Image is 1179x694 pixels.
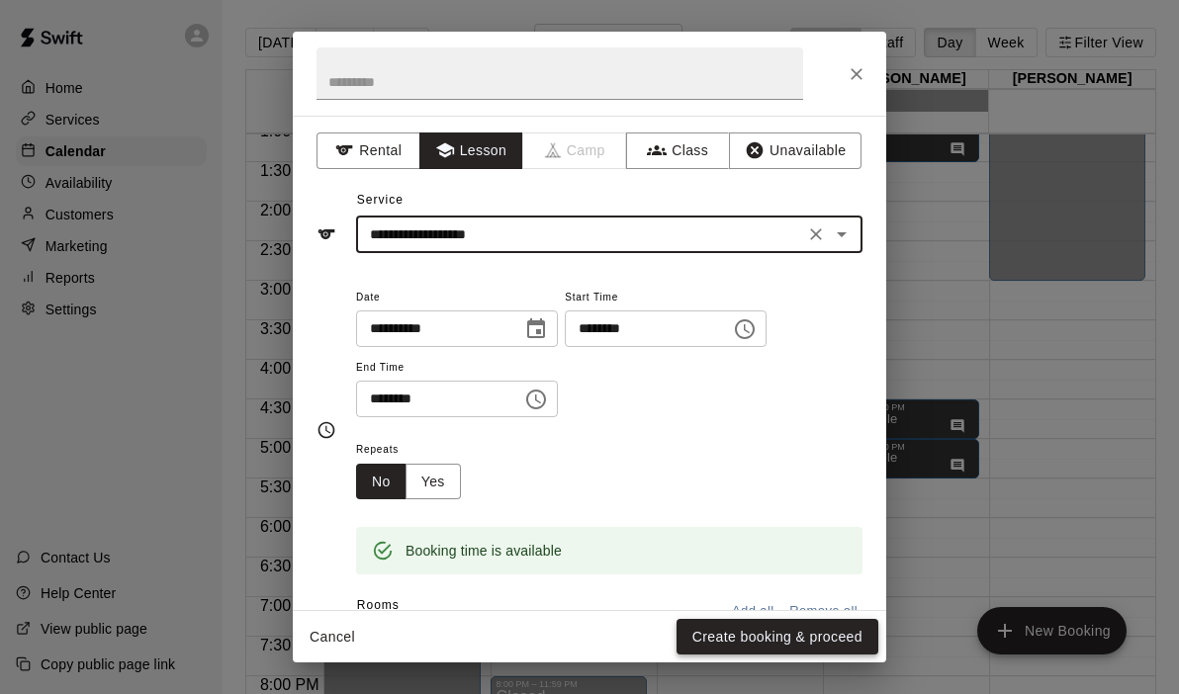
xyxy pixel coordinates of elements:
[721,596,784,627] button: Add all
[802,220,830,248] button: Clear
[677,619,878,655] button: Create booking & proceed
[356,464,407,500] button: No
[317,224,336,244] svg: Service
[784,596,862,627] button: Remove all
[317,420,336,440] svg: Timing
[516,309,556,349] button: Choose date, selected date is Sep 19, 2025
[516,380,556,419] button: Choose time, selected time is 4:00 PM
[317,132,420,169] button: Rental
[356,285,558,311] span: Date
[356,355,558,382] span: End Time
[839,56,874,92] button: Close
[406,533,562,568] div: Booking time is available
[626,132,730,169] button: Class
[828,220,856,248] button: Open
[301,619,364,655] button: Cancel
[523,132,627,169] span: Camps can only be created in the Services page
[406,464,461,500] button: Yes
[356,437,477,464] span: Repeats
[729,132,862,169] button: Unavailable
[565,285,767,311] span: Start Time
[357,598,400,612] span: Rooms
[419,132,523,169] button: Lesson
[725,309,765,349] button: Choose time, selected time is 3:30 PM
[356,464,461,500] div: outlined button group
[357,193,404,207] span: Service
